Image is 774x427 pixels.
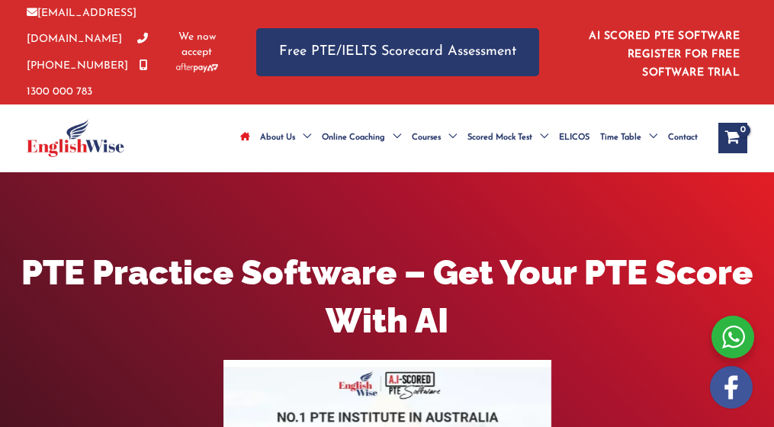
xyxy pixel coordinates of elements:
a: AI SCORED PTE SOFTWARE REGISTER FOR FREE SOFTWARE TRIAL [589,30,740,79]
a: [EMAIL_ADDRESS][DOMAIN_NAME] [27,8,136,45]
aside: Header Widget 1 [570,18,747,86]
span: Courses [412,111,441,165]
span: Menu Toggle [295,111,311,165]
span: Scored Mock Test [467,111,532,165]
a: Contact [663,111,703,165]
span: About Us [260,111,295,165]
a: Free PTE/IELTS Scorecard Assessment [256,28,539,76]
a: Time TableMenu Toggle [595,111,663,165]
span: We now accept [176,30,218,60]
span: Menu Toggle [641,111,657,165]
span: Online Coaching [322,111,385,165]
span: Time Table [600,111,641,165]
span: ELICOS [559,111,589,165]
a: CoursesMenu Toggle [406,111,462,165]
a: Online CoachingMenu Toggle [316,111,406,165]
span: Contact [668,111,698,165]
a: 1300 000 783 [27,60,148,98]
span: Menu Toggle [441,111,457,165]
h1: PTE Practice Software – Get Your PTE Score With AI [19,249,754,345]
a: ELICOS [554,111,595,165]
a: View Shopping Cart, empty [718,123,747,153]
img: Afterpay-Logo [176,63,218,72]
img: white-facebook.png [710,366,753,409]
span: Menu Toggle [385,111,401,165]
span: Menu Toggle [532,111,548,165]
nav: Site Navigation: Main Menu [235,111,703,165]
a: About UsMenu Toggle [255,111,316,165]
a: Scored Mock TestMenu Toggle [462,111,554,165]
a: [PHONE_NUMBER] [27,34,148,71]
img: cropped-ew-logo [27,119,124,157]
